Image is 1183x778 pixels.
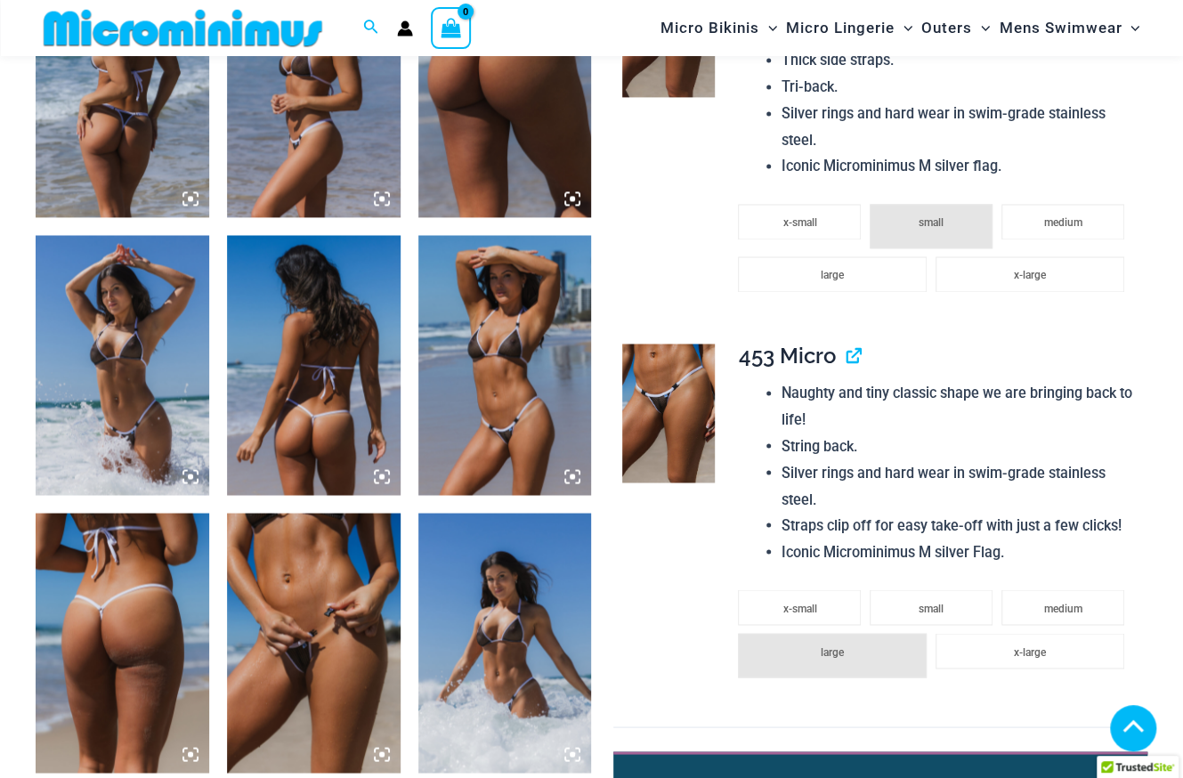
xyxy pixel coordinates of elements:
[227,513,401,773] img: Tradewinds Ink and Ivory 317 Tri Top 453 Micro
[821,645,844,658] span: large
[418,513,592,773] img: Tradewinds Ink and Ivory 317 Tri Top 453 Micro
[1043,602,1082,614] span: medium
[786,5,895,51] span: Micro Lingerie
[738,204,861,239] li: x-small
[782,47,1133,74] li: Thick side straps.
[660,5,759,51] span: Micro Bikinis
[653,3,1147,53] nav: Site Navigation
[656,5,782,51] a: Micro BikinisMenu ToggleMenu Toggle
[782,5,917,51] a: Micro LingerieMenu ToggleMenu Toggle
[782,602,816,614] span: x-small
[418,235,592,495] img: Tradewinds Ink and Ivory 317 Tri Top 453 Micro
[917,5,994,51] a: OutersMenu ToggleMenu Toggle
[972,5,990,51] span: Menu Toggle
[782,459,1133,512] li: Silver rings and hard wear in swim-grade stainless steel.
[782,433,1133,459] li: String back.
[1014,645,1046,658] span: x-large
[738,633,927,677] li: large
[1122,5,1139,51] span: Menu Toggle
[738,256,927,292] li: large
[936,256,1124,292] li: x-large
[782,512,1133,539] li: Straps clip off for easy take-off with just a few clicks!
[821,269,844,281] span: large
[994,5,1144,51] a: Mens SwimwearMenu ToggleMenu Toggle
[870,589,993,625] li: small
[1001,204,1124,239] li: medium
[919,216,944,229] span: small
[919,602,944,614] span: small
[782,380,1133,433] li: Naughty and tiny classic shape we are bringing back to life!
[782,216,816,229] span: x-small
[1014,269,1046,281] span: x-large
[738,343,835,369] span: 453 Micro
[397,20,413,36] a: Account icon link
[921,5,972,51] span: Outers
[1043,216,1082,229] span: medium
[936,633,1124,669] li: x-large
[870,204,993,248] li: small
[782,101,1133,153] li: Silver rings and hard wear in swim-grade stainless steel.
[622,344,715,482] img: Tradewinds Ink and Ivory 317 Tri Top 453 Micro
[782,153,1133,180] li: Iconic Microminimus M silver flag.
[895,5,912,51] span: Menu Toggle
[782,74,1133,101] li: Tri-back.
[999,5,1122,51] span: Mens Swimwear
[1001,589,1124,625] li: medium
[738,589,861,625] li: x-small
[36,235,209,495] img: Tradewinds Ink and Ivory 317 Tri Top 453 Micro
[227,235,401,495] img: Tradewinds Ink and Ivory 317 Tri Top 453 Micro
[36,513,209,773] img: Tradewinds Ink and Ivory 317 Tri Top 453 Micro
[782,539,1133,565] li: Iconic Microminimus M silver Flag.
[431,7,472,48] a: View Shopping Cart, empty
[36,8,329,48] img: MM SHOP LOGO FLAT
[759,5,777,51] span: Menu Toggle
[363,17,379,39] a: Search icon link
